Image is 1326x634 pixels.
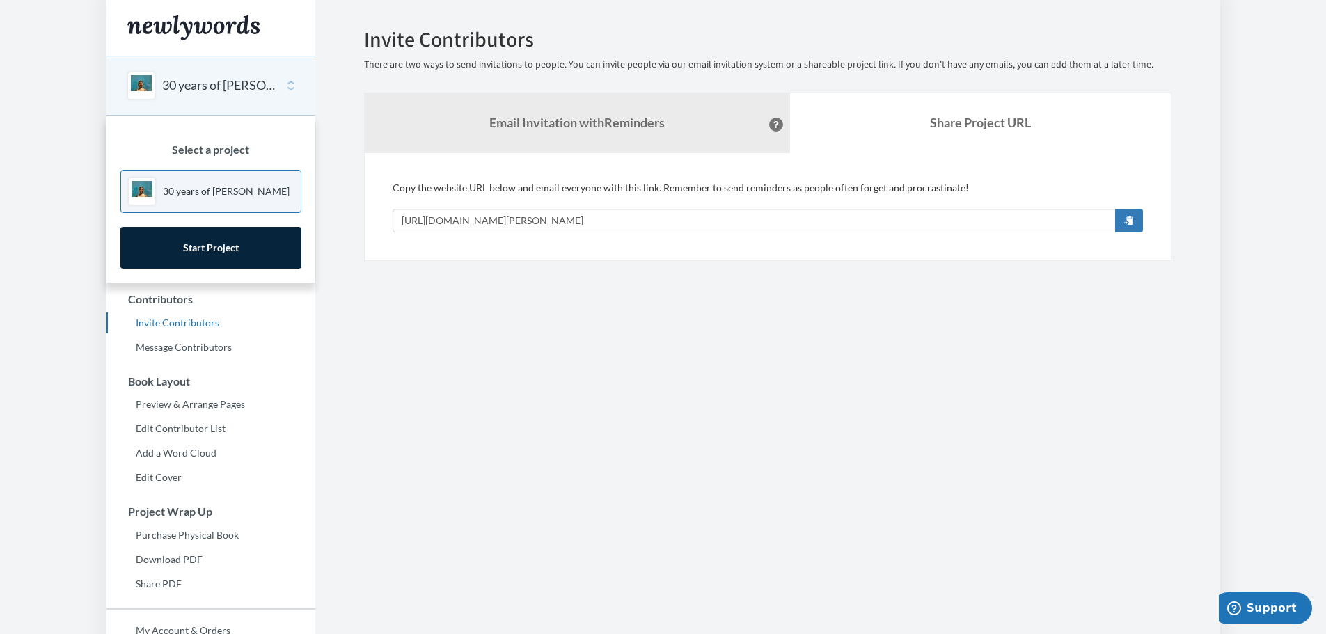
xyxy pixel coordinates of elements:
h2: Invite Contributors [364,28,1171,51]
a: Purchase Physical Book [106,525,315,546]
iframe: Opens a widget where you can chat to one of our agents [1219,592,1312,627]
a: Invite Contributors [106,312,315,333]
h3: Select a project [120,143,301,156]
p: 30 years of [PERSON_NAME] [163,184,290,198]
b: Share Project URL [930,115,1031,130]
a: Edit Contributor List [106,418,315,439]
strong: Email Invitation with Reminders [489,115,665,130]
h3: Contributors [107,293,315,306]
a: Edit Cover [106,467,315,488]
img: Newlywords logo [127,15,260,40]
a: Message Contributors [106,337,315,358]
a: Download PDF [106,549,315,570]
h3: Project Wrap Up [107,505,315,518]
a: Share PDF [106,573,315,594]
p: There are two ways to send invitations to people. You can invite people via our email invitation ... [364,58,1171,72]
div: Copy the website URL below and email everyone with this link. Remember to send reminders as peopl... [393,181,1143,232]
a: Add a Word Cloud [106,443,315,463]
button: 30 years of [PERSON_NAME] [162,77,275,95]
a: 30 years of [PERSON_NAME] [120,170,301,213]
a: Preview & Arrange Pages [106,394,315,415]
h3: Book Layout [107,375,315,388]
a: Start Project [120,227,301,269]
